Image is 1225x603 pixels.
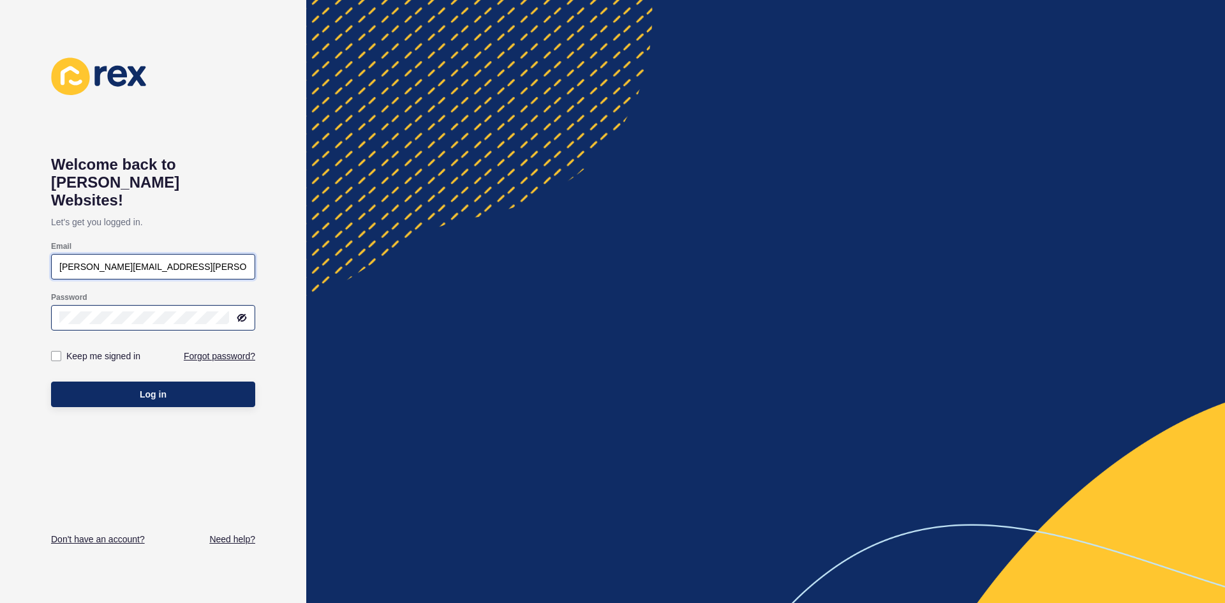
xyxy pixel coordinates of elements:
[140,388,167,401] span: Log in
[51,382,255,407] button: Log in
[51,292,87,302] label: Password
[184,350,255,362] a: Forgot password?
[59,260,247,273] input: e.g. name@company.com
[51,241,71,251] label: Email
[209,533,255,546] a: Need help?
[66,350,140,362] label: Keep me signed in
[51,156,255,209] h1: Welcome back to [PERSON_NAME] Websites!
[51,209,255,235] p: Let's get you logged in.
[51,533,145,546] a: Don't have an account?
